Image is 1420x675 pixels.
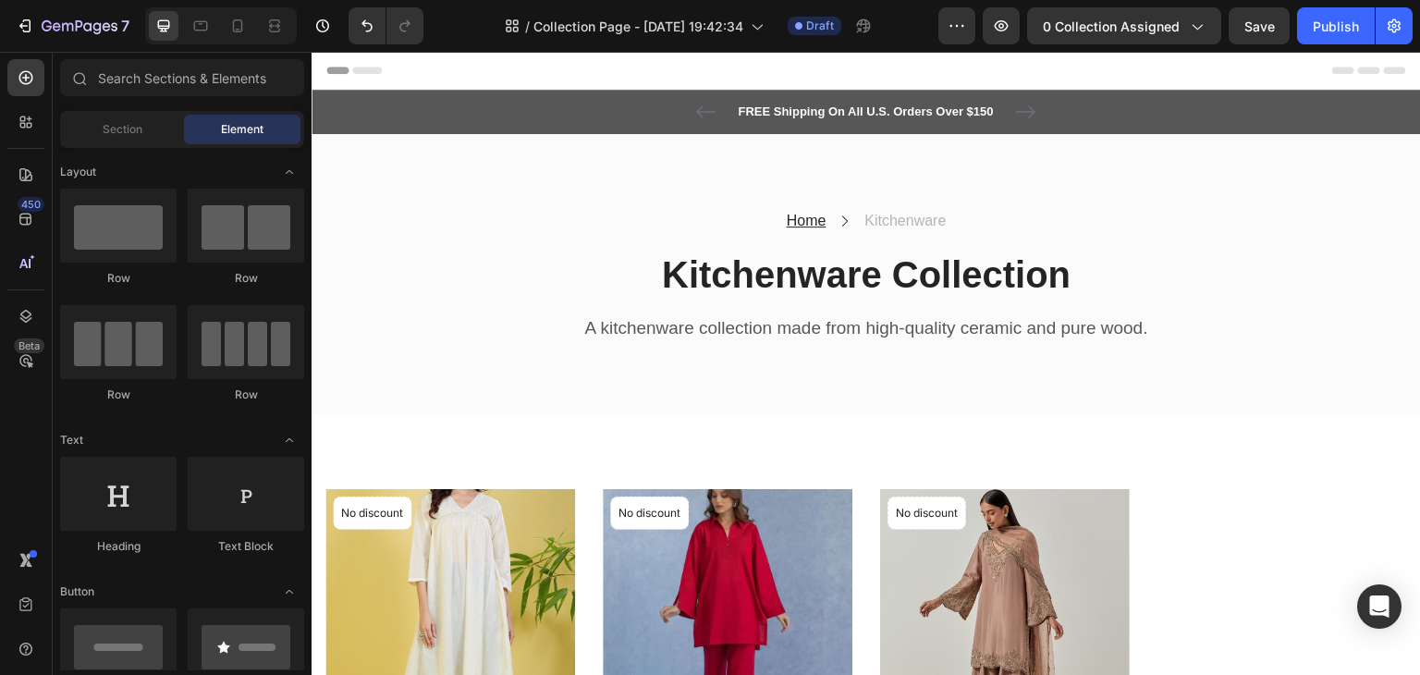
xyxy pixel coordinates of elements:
div: Open Intercom Messenger [1357,584,1402,629]
p: No discount [30,453,92,470]
div: Row [60,270,177,287]
button: 0 collection assigned [1027,7,1221,44]
span: Toggle open [275,425,304,455]
p: A kitchenware collection made from high-quality ceramic and pure wood. [16,265,1094,288]
button: Publish [1297,7,1375,44]
div: Text Block [188,538,304,555]
button: Save [1229,7,1290,44]
span: Section [103,121,142,138]
span: Toggle open [275,157,304,187]
p: No discount [307,453,369,470]
span: 0 collection assigned [1043,17,1180,36]
div: Heading [60,538,177,555]
p: Kitchenware Collection [16,199,1094,247]
iframe: Design area [312,52,1420,675]
div: 450 [18,197,44,212]
span: Draft [806,18,834,34]
p: 7 [121,15,129,37]
div: Publish [1313,17,1359,36]
div: Row [188,387,304,403]
span: Collection Page - [DATE] 19:42:34 [533,17,743,36]
span: Text [60,432,83,448]
span: Element [221,121,263,138]
span: Layout [60,164,96,180]
div: Row [188,270,304,287]
p: Kitchenware [553,158,634,180]
div: Row [60,387,177,403]
div: Beta [14,338,44,353]
span: / [525,17,530,36]
p: No discount [584,453,646,470]
span: Save [1244,18,1275,34]
div: Undo/Redo [349,7,423,44]
span: Toggle open [275,577,304,607]
span: Button [60,583,94,600]
input: Search Sections & Elements [60,59,304,96]
button: 7 [7,7,138,44]
a: Home [475,161,515,177]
